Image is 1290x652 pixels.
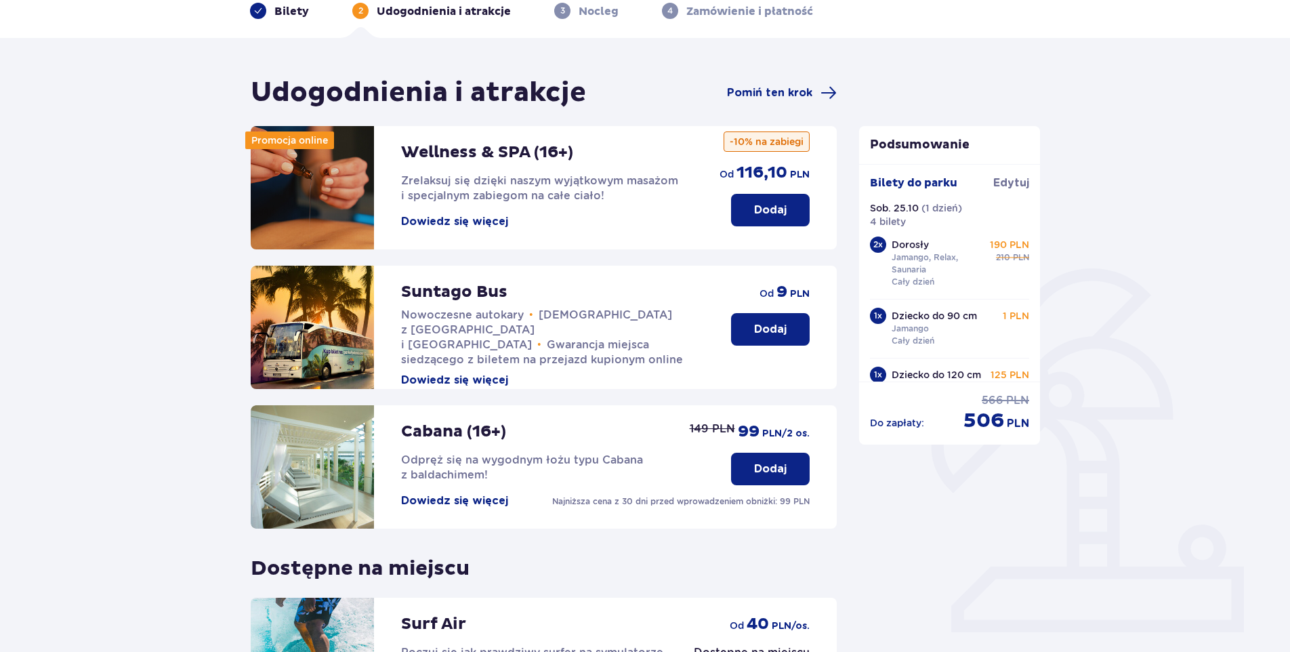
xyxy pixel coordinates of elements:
[754,462,787,476] p: Dodaj
[892,251,985,276] p: Jamango, Relax, Saunaria
[921,201,962,215] p: ( 1 dzień )
[892,323,929,335] p: Jamango
[537,338,541,352] span: •
[1007,416,1029,431] span: PLN
[870,308,886,324] div: 1 x
[993,176,1029,190] span: Edytuj
[762,427,810,441] span: PLN /2 os.
[1013,251,1029,264] span: PLN
[760,287,774,300] span: od
[731,313,810,346] button: Dodaj
[870,215,906,228] p: 4 bilety
[731,194,810,226] button: Dodaj
[776,282,787,302] span: 9
[401,308,672,351] span: [DEMOGRAPHIC_DATA] z [GEOGRAPHIC_DATA] i [GEOGRAPHIC_DATA]
[870,237,886,253] div: 2 x
[982,393,1003,408] span: 566
[724,131,810,152] p: -10% na zabiegi
[401,174,678,202] span: Zrelaksuj się dzięki naszym wyjątkowym masażom i specjalnym zabiegom na całe ciało!
[996,251,1010,264] span: 210
[963,408,1004,434] span: 506
[552,495,810,508] p: Najniższa cena z 30 dni przed wprowadzeniem obniżki: 99 PLN
[892,335,934,347] p: Cały dzień
[892,276,934,288] p: Cały dzień
[529,308,533,322] span: •
[401,373,508,388] button: Dowiedz się więcej
[401,422,506,442] p: Cabana (16+)
[870,416,924,430] p: Do zapłaty :
[892,238,929,251] p: Dorosły
[251,76,586,110] h1: Udogodnienia i atrakcje
[727,85,812,100] span: Pomiń ten krok
[892,309,977,323] p: Dziecko do 90 cm
[859,137,1041,153] p: Podsumowanie
[747,614,769,634] span: 40
[554,3,619,19] div: 3Nocleg
[401,282,507,302] p: Suntago Bus
[892,368,981,382] p: Dziecko do 120 cm
[870,367,886,383] div: 1 x
[720,167,734,181] span: od
[667,5,673,17] p: 4
[690,422,735,436] p: 149 PLN
[401,142,573,163] p: Wellness & SPA (16+)
[686,4,813,19] p: Zamówienie i płatność
[352,3,511,19] div: 2Udogodnienia i atrakcje
[990,238,1029,251] p: 190 PLN
[1003,309,1029,323] p: 1 PLN
[870,176,957,190] p: Bilety do parku
[1006,393,1029,408] span: PLN
[991,368,1029,382] p: 125 PLN
[870,201,919,215] p: Sob. 25.10
[736,163,787,183] span: 116,10
[251,405,374,529] img: attraction
[662,3,813,19] div: 4Zamówienie i płatność
[731,453,810,485] button: Dodaj
[251,545,470,582] p: Dostępne na miejscu
[251,126,374,249] img: attraction
[401,453,643,481] span: Odpręż się na wygodnym łożu typu Cabana z baldachimem!
[245,131,334,149] div: Promocja online
[772,619,810,633] span: PLN /os.
[251,266,374,389] img: attraction
[579,4,619,19] p: Nocleg
[377,4,511,19] p: Udogodnienia i atrakcje
[790,168,810,182] span: PLN
[560,5,565,17] p: 3
[754,322,787,337] p: Dodaj
[727,85,837,101] a: Pomiń ten krok
[401,308,524,321] span: Nowoczesne autokary
[358,5,363,17] p: 2
[401,214,508,229] button: Dowiedz się więcej
[730,619,744,632] span: od
[790,287,810,301] span: PLN
[274,4,309,19] p: Bilety
[401,493,508,508] button: Dowiedz się więcej
[401,614,466,634] p: Surf Air
[250,3,309,19] div: Bilety
[754,203,787,218] p: Dodaj
[738,422,760,442] span: 99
